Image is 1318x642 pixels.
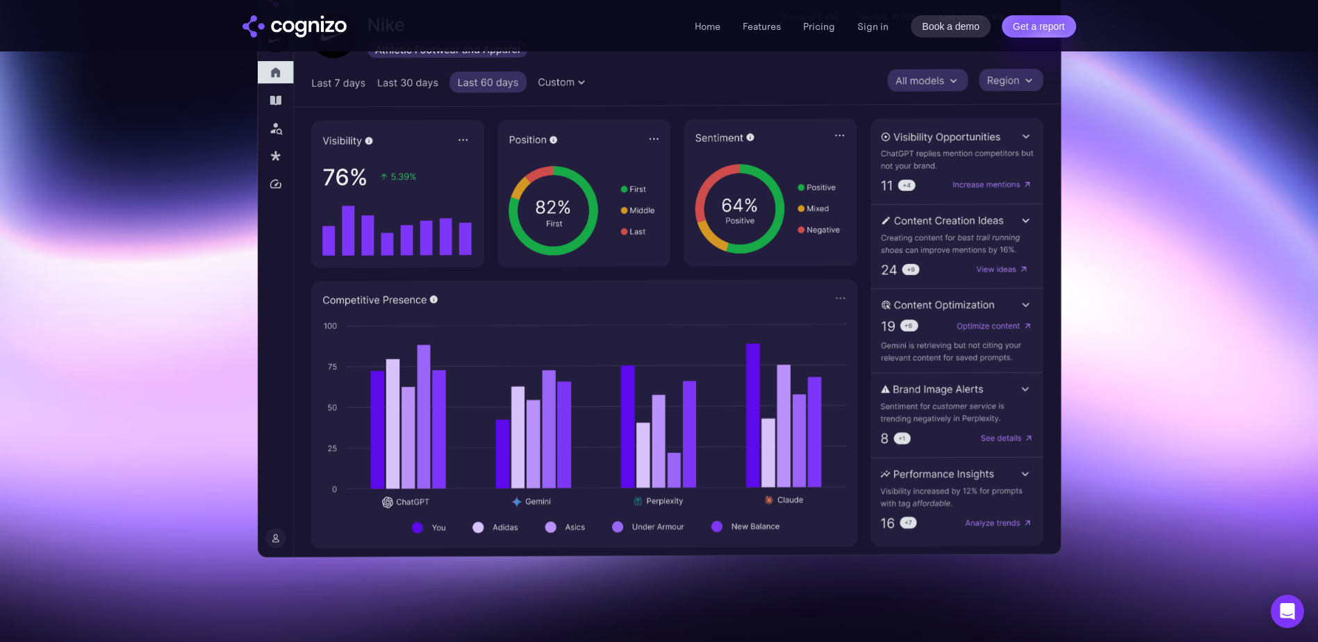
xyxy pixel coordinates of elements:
[803,20,835,33] a: Pricing
[911,15,991,38] a: Book a demo
[1002,15,1076,38] a: Get a report
[242,15,347,38] a: home
[242,15,347,38] img: cognizo logo
[743,20,781,33] a: Features
[857,18,889,35] a: Sign in
[695,20,720,33] a: Home
[1271,595,1304,628] div: Open Intercom Messenger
